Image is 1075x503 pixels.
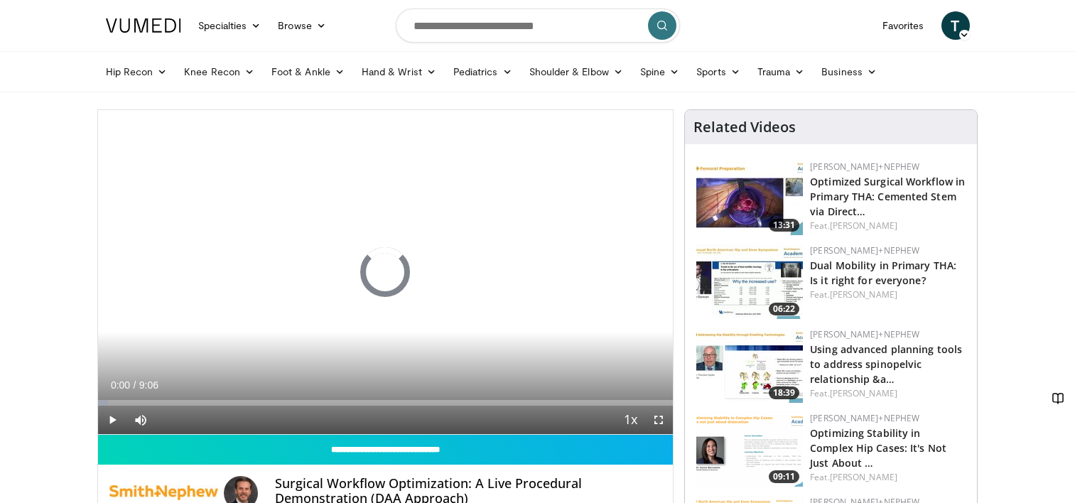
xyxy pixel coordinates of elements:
span: / [134,379,136,391]
a: Sports [688,58,749,86]
a: Hip Recon [97,58,176,86]
a: Using advanced planning tools to address spinopelvic relationship &a… [810,342,962,386]
a: Browse [269,11,335,40]
a: Dual Mobility in Primary THA: Is it right for everyone? [810,259,956,287]
a: Knee Recon [175,58,263,86]
span: 13:31 [769,219,799,232]
img: 2cca93f5-0e0f-48d9-bc69-7394755c39ca.png.150x105_q85_crop-smart_upscale.png [696,412,803,487]
span: 9:06 [139,379,158,391]
a: [PERSON_NAME] [830,387,897,399]
a: Specialties [190,11,270,40]
img: 781415e3-4312-4b44-b91f-90f5dce49941.150x105_q85_crop-smart_upscale.jpg [696,328,803,403]
span: 09:11 [769,470,799,483]
a: [PERSON_NAME] [830,288,897,301]
a: Favorites [874,11,933,40]
a: Optimizing Stability in Complex Hip Cases: It's Not Just About … [810,426,946,470]
a: [PERSON_NAME] [830,220,897,232]
h4: Related Videos [693,119,796,136]
a: Pediatrics [445,58,521,86]
a: 18:39 [696,328,803,403]
a: Business [813,58,885,86]
button: Fullscreen [644,406,673,434]
a: Spine [632,58,688,86]
input: Search topics, interventions [396,9,680,43]
a: Optimized Surgical Workflow in Primary THA: Cemented Stem via Direct… [810,175,965,218]
a: 06:22 [696,244,803,319]
a: Foot & Ankle [263,58,353,86]
a: Hand & Wrist [353,58,445,86]
a: [PERSON_NAME]+Nephew [810,412,919,424]
video-js: Video Player [98,110,674,435]
div: Feat. [810,471,966,484]
a: [PERSON_NAME]+Nephew [810,161,919,173]
span: 06:22 [769,303,799,315]
div: Feat. [810,220,966,232]
span: 0:00 [111,379,130,391]
a: Shoulder & Elbow [521,58,632,86]
div: Feat. [810,387,966,400]
img: VuMedi Logo [106,18,181,33]
a: 09:11 [696,412,803,487]
a: [PERSON_NAME]+Nephew [810,328,919,340]
a: T [941,11,970,40]
div: Progress Bar [98,400,674,406]
img: 0fcfa1b5-074a-41e4-bf3d-4df9b2562a6c.150x105_q85_crop-smart_upscale.jpg [696,161,803,235]
div: Feat. [810,288,966,301]
button: Mute [126,406,155,434]
img: ca45bebe-5fc4-4b9b-9513-8f91197adb19.150x105_q85_crop-smart_upscale.jpg [696,244,803,319]
a: [PERSON_NAME]+Nephew [810,244,919,256]
button: Playback Rate [616,406,644,434]
button: Play [98,406,126,434]
span: 18:39 [769,386,799,399]
a: 13:31 [696,161,803,235]
a: Trauma [749,58,814,86]
a: [PERSON_NAME] [830,471,897,483]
